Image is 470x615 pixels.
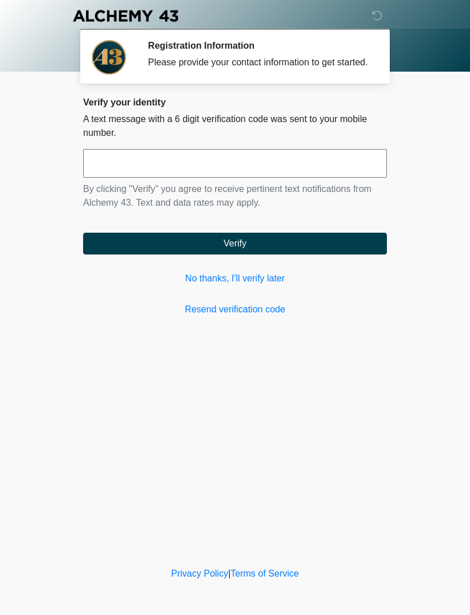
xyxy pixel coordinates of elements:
[148,40,370,51] h2: Registration Information
[230,569,299,578] a: Terms of Service
[171,569,229,578] a: Privacy Policy
[83,112,387,140] p: A text message with a 6 digit verification code was sent to your mobile number.
[148,56,370,69] div: Please provide your contact information to get started.
[83,97,387,108] h2: Verify your identity
[92,40,126,75] img: Agent Avatar
[228,569,230,578] a: |
[83,272,387,285] a: No thanks, I'll verify later
[72,9,179,23] img: Alchemy 43 Logo
[83,303,387,316] a: Resend verification code
[83,233,387,254] button: Verify
[83,182,387,210] p: By clicking "Verify" you agree to receive pertinent text notifications from Alchemy 43. Text and ...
